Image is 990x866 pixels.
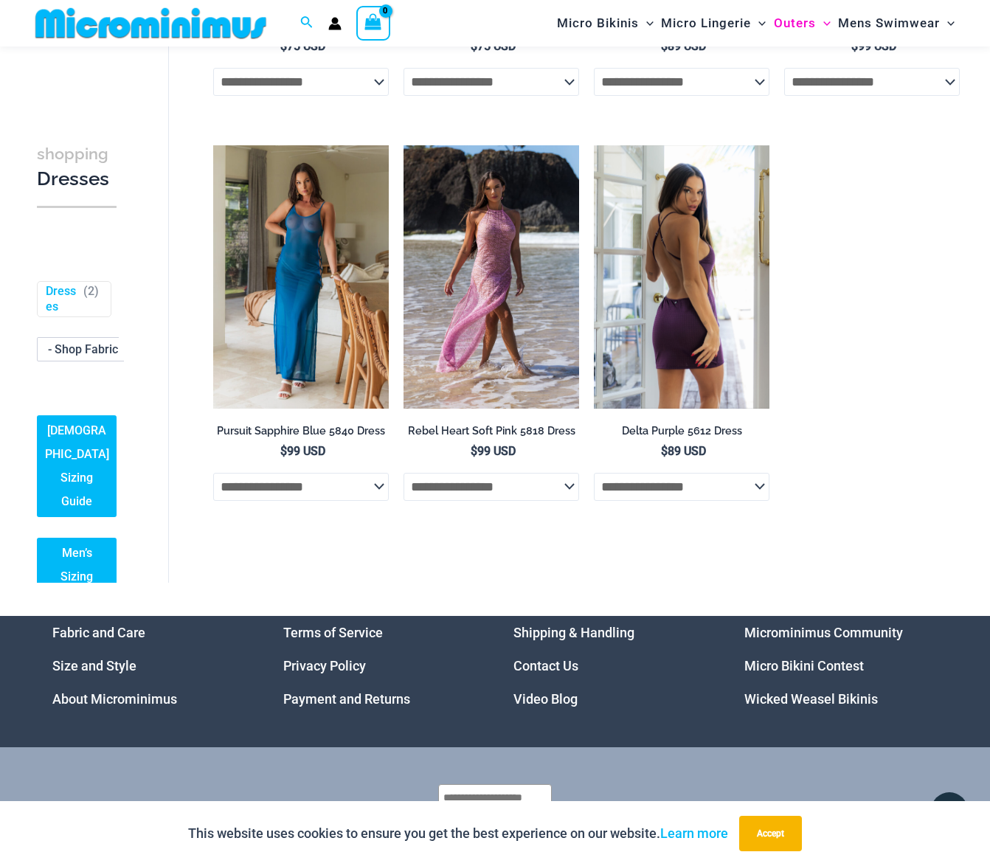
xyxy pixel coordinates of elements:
span: Mens Swimwear [838,4,940,42]
h2: Rebel Heart Soft Pink 5818 Dress [404,424,579,438]
a: Payment and Returns [283,691,410,707]
a: Wicked Weasel Bikinis [744,691,878,707]
a: Mens SwimwearMenu ToggleMenu Toggle [834,4,958,42]
nav: Menu [744,616,938,716]
nav: Menu [283,616,477,716]
a: Learn more [660,825,728,841]
a: Terms of Service [283,625,383,640]
bdi: 99 USD [280,444,325,458]
aside: Footer Widget 3 [513,616,707,716]
a: Contact Us [513,658,578,673]
a: Pursuit Sapphire Blue 5840 Dress [213,424,389,443]
a: [DEMOGRAPHIC_DATA] Sizing Guide [37,415,117,517]
span: ( ) [83,284,99,315]
a: Delta Purple 5612 Dress 01Delta Purple 5612 Dress 03Delta Purple 5612 Dress 03 [594,145,769,409]
h3: Dresses [37,141,117,192]
a: Video Blog [513,691,578,707]
a: Rebel Heart Soft Pink 5818 Dress 01Rebel Heart Soft Pink 5818 Dress 04Rebel Heart Soft Pink 5818 ... [404,145,579,409]
a: Men’s Sizing Guide [37,538,117,616]
a: About Microminimus [52,691,177,707]
span: Outers [774,4,816,42]
a: OutersMenu ToggleMenu Toggle [770,4,834,42]
aside: Footer Widget 1 [52,616,246,716]
img: MM SHOP LOGO FLAT [30,7,272,40]
aside: Footer Widget 4 [744,616,938,716]
span: - Shop Fabric Type [48,342,147,356]
a: Shipping & Handling [513,625,634,640]
a: Dresses [46,284,77,315]
a: Privacy Policy [283,658,366,673]
nav: Site Navigation [551,2,960,44]
p: This website uses cookies to ensure you get the best experience on our website. [188,822,728,845]
button: Accept [739,816,802,851]
img: Rebel Heart Soft Pink 5818 Dress 01 [404,145,579,409]
span: shopping [37,145,108,163]
span: Menu Toggle [639,4,654,42]
a: Rebel Heart Soft Pink 5818 Dress [404,424,579,443]
a: Pursuit Sapphire Blue 5840 Dress 02Pursuit Sapphire Blue 5840 Dress 04Pursuit Sapphire Blue 5840 ... [213,145,389,409]
nav: Menu [52,616,246,716]
span: Micro Bikinis [557,4,639,42]
a: Search icon link [300,14,314,32]
span: - Shop Fabric Type [38,338,139,361]
nav: Menu [513,616,707,716]
bdi: 89 USD [661,444,706,458]
a: Size and Style [52,658,136,673]
a: Microminimus Community [744,625,903,640]
span: Menu Toggle [816,4,831,42]
h2: Delta Purple 5612 Dress [594,424,769,438]
a: View Shopping Cart, empty [356,6,390,40]
span: - Shop Fabric Type [37,337,140,361]
img: Pursuit Sapphire Blue 5840 Dress 02 [213,145,389,409]
a: Micro LingerieMenu ToggleMenu Toggle [657,4,769,42]
h2: Pursuit Sapphire Blue 5840 Dress [213,424,389,438]
span: Micro Lingerie [661,4,751,42]
aside: Footer Widget 2 [283,616,477,716]
span: $ [471,444,477,458]
a: Micro Bikini Contest [744,658,864,673]
bdi: 99 USD [471,444,516,458]
span: Menu Toggle [940,4,955,42]
a: Micro BikinisMenu ToggleMenu Toggle [553,4,657,42]
img: Delta Purple 5612 Dress 03 [594,145,769,409]
span: 2 [88,284,94,298]
span: $ [661,444,668,458]
a: Fabric and Care [52,625,145,640]
a: Delta Purple 5612 Dress [594,424,769,443]
span: $ [280,444,287,458]
a: Account icon link [328,17,342,30]
span: Menu Toggle [751,4,766,42]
